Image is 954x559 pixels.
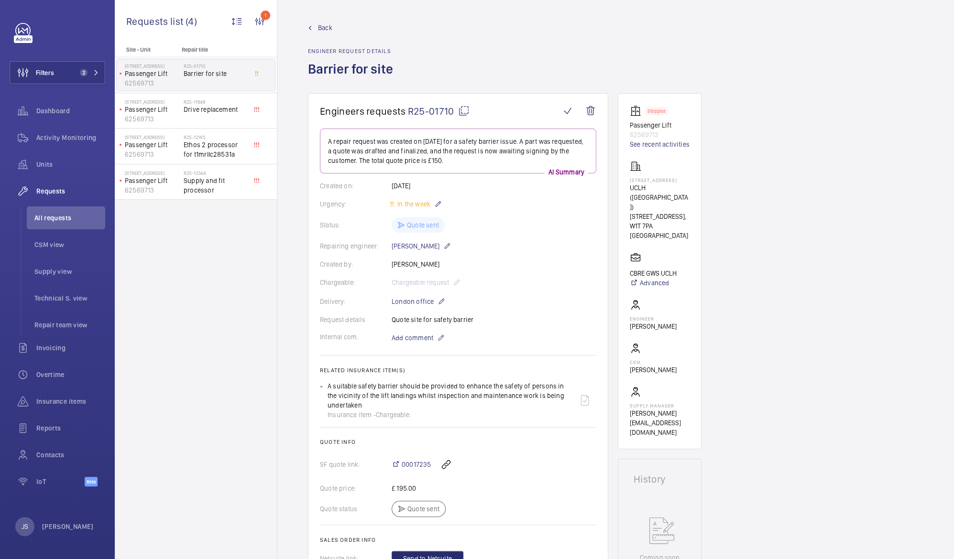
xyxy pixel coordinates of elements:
[125,78,180,88] p: 62569713
[634,474,686,484] h1: History
[320,367,596,374] h2: Related insurance item(s)
[630,105,645,117] img: elevator.svg
[402,460,431,469] span: 00017235
[308,48,399,54] h2: Engineer request details
[320,439,596,445] h2: Quote info
[125,176,180,185] p: Passenger Lift
[34,267,105,276] span: Supply view
[36,68,54,77] span: Filters
[125,185,180,195] p: 62569713
[184,63,247,69] h2: R25-01710
[10,61,105,84] button: Filters2
[392,296,445,307] p: London office
[184,69,247,78] span: Barrier for site
[36,450,105,460] span: Contacts
[125,140,180,150] p: Passenger Lift
[36,370,105,379] span: Overtime
[34,240,105,249] span: CSM view
[182,46,245,53] p: Repair title
[630,278,677,288] a: Advanced
[34,320,105,330] span: Repair team view
[125,105,180,114] p: Passenger Lift
[392,240,451,252] p: [PERSON_NAME]
[34,213,105,223] span: All requests
[36,397,105,406] span: Insurance items
[125,69,180,78] p: Passenger Lift
[184,176,247,195] span: Supply and fit processor
[630,359,677,365] p: CSM
[395,200,430,208] span: In the week
[184,170,247,176] h2: R25-12344
[36,343,105,353] span: Invoicing
[184,105,247,114] span: Drive replacement
[630,183,690,221] p: UCLH ([GEOGRAPHIC_DATA]) [STREET_ADDRESS],
[80,69,88,76] span: 2
[408,105,470,117] span: R25-01710
[34,293,105,303] span: Technical S. view
[36,186,105,196] span: Requests
[125,134,180,140] p: [STREET_ADDRESS]
[125,99,180,105] p: [STREET_ADDRESS]
[184,134,247,140] h2: R25-12185
[85,477,98,486] span: Beta
[36,477,85,486] span: IoT
[320,105,406,117] span: Engineers requests
[630,316,677,322] p: Engineer
[308,60,399,93] h1: Barrier for site
[184,140,247,159] span: Ethos 2 processor for t1mrllc28531a
[125,170,180,176] p: [STREET_ADDRESS]
[545,167,588,177] p: AI Summary
[125,63,180,69] p: [STREET_ADDRESS]
[125,114,180,124] p: 62569713
[630,269,677,278] p: CBRE GWS UCLH
[36,106,105,116] span: Dashboard
[392,333,433,343] span: Add comment
[42,522,94,531] p: [PERSON_NAME]
[392,460,431,469] a: 00017235
[630,365,677,375] p: [PERSON_NAME]
[630,140,690,149] a: See recent activities
[630,322,677,331] p: [PERSON_NAME]
[630,221,690,240] p: W1T 7PA [GEOGRAPHIC_DATA]
[36,423,105,433] span: Reports
[320,537,596,543] h2: Sales order info
[630,130,690,140] p: 62569713
[328,137,588,165] p: A repair request was created on [DATE] for a safety barrier issue. A part was requested, a quote ...
[36,160,105,169] span: Units
[630,403,690,408] p: Supply manager
[630,177,690,183] p: [STREET_ADDRESS]
[125,150,180,159] p: 62569713
[22,522,28,531] p: JS
[376,410,411,419] span: Chargeable:
[126,15,186,27] span: Requests list
[647,109,666,113] p: Stopped
[328,410,376,419] span: Insurance item -
[184,99,247,105] h2: R25-11648
[36,133,105,142] span: Activity Monitoring
[115,46,178,53] p: Site - Unit
[318,23,332,32] span: Back
[630,408,690,437] p: [PERSON_NAME][EMAIL_ADDRESS][DOMAIN_NAME]
[630,120,690,130] p: Passenger Lift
